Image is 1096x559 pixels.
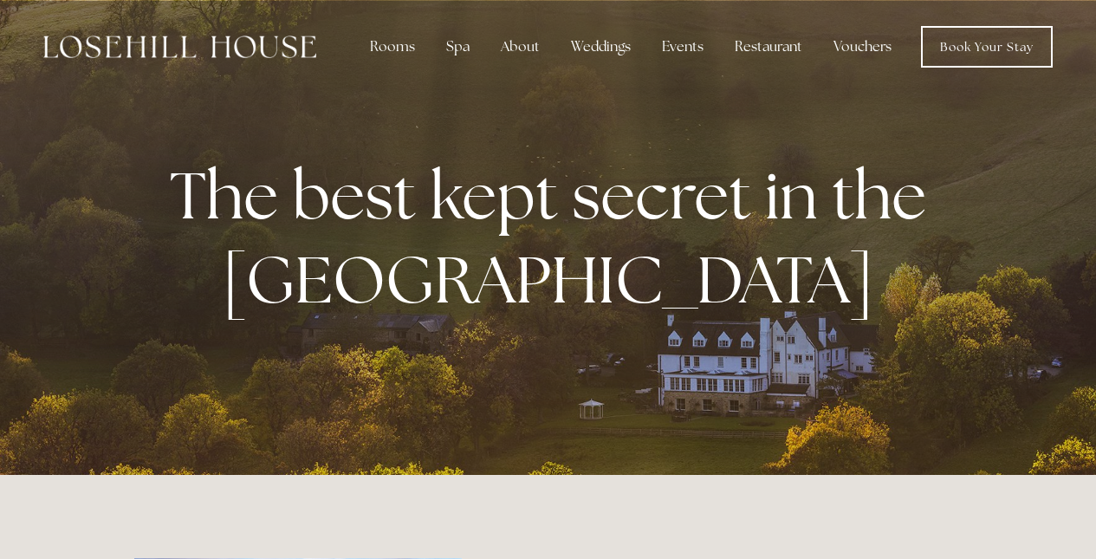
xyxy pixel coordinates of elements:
[557,29,645,64] div: Weddings
[43,36,316,58] img: Losehill House
[921,26,1053,68] a: Book Your Stay
[648,29,717,64] div: Events
[487,29,554,64] div: About
[820,29,905,64] a: Vouchers
[721,29,816,64] div: Restaurant
[432,29,483,64] div: Spa
[356,29,429,64] div: Rooms
[170,153,940,322] strong: The best kept secret in the [GEOGRAPHIC_DATA]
